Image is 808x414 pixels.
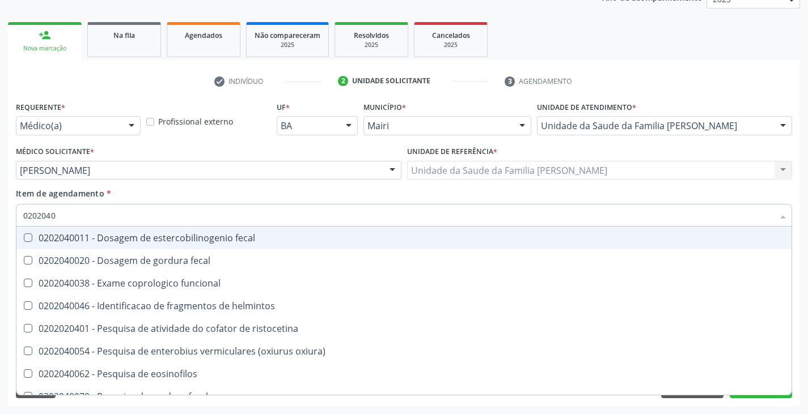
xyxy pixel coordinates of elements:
[16,44,74,53] div: Nova marcação
[20,120,117,131] span: Médico(a)
[185,31,222,40] span: Agendados
[363,99,406,116] label: Município
[23,369,785,378] div: 0202040062 - Pesquisa de eosinofilos
[422,41,479,49] div: 2025
[23,256,785,265] div: 0202040020 - Dosagem de gordura fecal
[16,143,94,161] label: Médico Solicitante
[23,233,785,242] div: 0202040011 - Dosagem de estercobilinogenio fecal
[23,301,785,310] div: 0202040046 - Identificacao de fragmentos de helmintos
[352,76,430,86] div: Unidade solicitante
[158,116,233,127] label: Profissional externo
[432,31,470,40] span: Cancelados
[367,120,508,131] span: Mairi
[255,31,320,40] span: Não compareceram
[537,99,636,116] label: Unidade de atendimento
[23,204,773,227] input: Buscar por procedimentos
[277,99,290,116] label: UF
[23,279,785,288] div: 0202040038 - Exame coprologico funcional
[541,120,769,131] span: Unidade da Saude da Familia [PERSON_NAME]
[343,41,400,49] div: 2025
[20,165,378,176] span: [PERSON_NAME]
[281,120,335,131] span: BA
[407,143,497,161] label: Unidade de referência
[23,324,785,333] div: 0202020401 - Pesquisa de atividade do cofator de ristocetina
[16,99,65,116] label: Requerente
[16,188,104,199] span: Item de agendamento
[338,76,348,86] div: 2
[23,347,785,356] div: 0202040054 - Pesquisa de enterobius vermiculares (oxiurus oxiura)
[113,31,135,40] span: Na fila
[354,31,389,40] span: Resolvidos
[23,392,785,401] div: 0202040070 - Pesquisa de gordura fecal
[39,29,51,41] div: person_add
[255,41,320,49] div: 2025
